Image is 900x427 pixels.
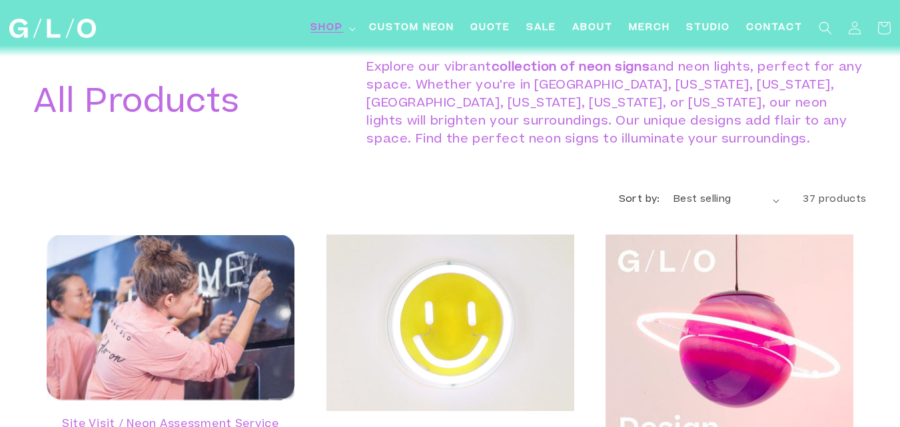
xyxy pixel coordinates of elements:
span: Explore our vibrant and neon lights, perfect for any space. Whether you're in [GEOGRAPHIC_DATA], ... [366,62,862,146]
span: Contact [746,21,803,35]
span: Custom Neon [369,21,454,35]
span: Merch [629,21,670,35]
a: Quote [462,13,518,43]
iframe: Chat Widget [660,240,900,427]
summary: Search [811,13,840,43]
a: GLO Studio [4,14,101,43]
span: Shop [310,21,343,35]
summary: Shop [302,13,361,43]
a: Merch [621,13,678,43]
a: Studio [678,13,738,43]
a: Custom Neon [361,13,462,43]
span: Studio [686,21,730,35]
img: GLO Studio [9,19,96,38]
label: Sort by: [619,195,660,205]
a: Contact [738,13,811,43]
span: About [572,21,613,35]
a: About [564,13,621,43]
span: 37 products [803,195,867,205]
span: SALE [526,21,556,35]
span: Quote [470,21,510,35]
strong: collection of neon signs [492,62,650,74]
a: SALE [518,13,564,43]
h1: All Products [33,85,366,125]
